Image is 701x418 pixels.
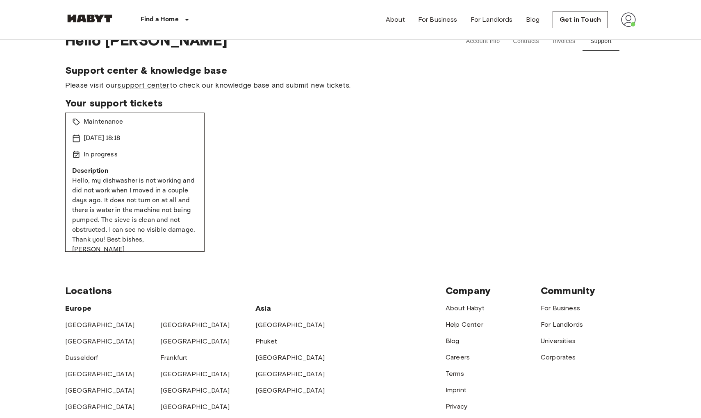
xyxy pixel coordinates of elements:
[621,12,636,27] img: avatar
[446,321,483,328] a: Help Center
[541,353,576,361] a: Corporates
[255,304,271,313] span: Asia
[160,337,230,345] a: [GEOGRAPHIC_DATA]
[65,370,135,378] a: [GEOGRAPHIC_DATA]
[546,32,583,51] button: Invoices
[255,370,325,378] a: [GEOGRAPHIC_DATA]
[386,15,405,25] a: About
[65,354,98,362] a: Dusseldorf
[84,117,123,127] p: Maintenance
[72,166,198,176] p: Description
[541,304,580,312] a: For Business
[541,321,583,328] a: For Landlords
[160,370,230,378] a: [GEOGRAPHIC_DATA]
[141,15,179,25] p: Find a Home
[160,386,230,394] a: [GEOGRAPHIC_DATA]
[446,304,485,312] a: About Habyt
[255,337,277,345] a: Phuket
[446,370,464,377] a: Terms
[84,133,120,143] p: [DATE] 18:18
[65,97,636,109] span: Your support tickets
[65,80,636,90] span: Please visit our to check our knowledge base and submit new tickets.
[506,32,546,51] button: Contracts
[255,321,325,329] a: [GEOGRAPHIC_DATA]
[583,32,619,51] button: Support
[418,15,457,25] a: For Business
[160,403,230,411] a: [GEOGRAPHIC_DATA]
[446,386,467,394] a: Imprint
[446,402,467,410] a: Privacy
[65,386,135,394] a: [GEOGRAPHIC_DATA]
[65,304,91,313] span: Europe
[541,337,576,345] a: Universities
[526,15,540,25] a: Blog
[65,32,437,51] span: Hello [PERSON_NAME]
[117,81,169,90] a: support center
[65,403,135,411] a: [GEOGRAPHIC_DATA]
[160,354,187,362] a: Frankfurt
[65,321,135,329] a: [GEOGRAPHIC_DATA]
[446,337,460,345] a: Blog
[65,337,135,345] a: [GEOGRAPHIC_DATA]
[160,321,230,329] a: [GEOGRAPHIC_DATA]
[460,32,507,51] button: Account Info
[65,14,114,23] img: Habyt
[65,285,112,296] span: Locations
[471,15,513,25] a: For Landlords
[541,285,595,296] span: Community
[446,353,470,361] a: Careers
[84,150,118,160] p: In progress
[553,11,608,28] a: Get in Touch
[72,176,198,255] p: Hello, my dishwasher is not working and did not work when I moved in a couple days ago. It does n...
[65,64,636,77] span: Support center & knowledge base
[446,285,491,296] span: Company
[255,386,325,394] a: [GEOGRAPHIC_DATA]
[255,354,325,362] a: [GEOGRAPHIC_DATA]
